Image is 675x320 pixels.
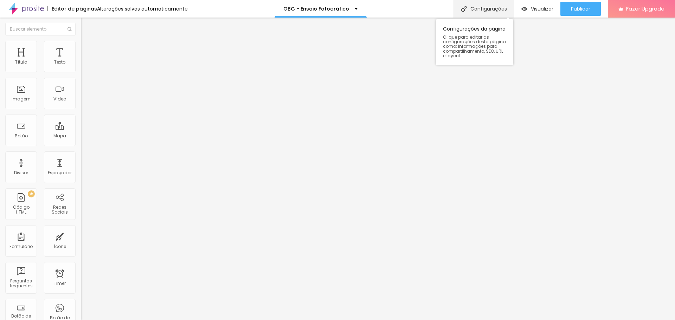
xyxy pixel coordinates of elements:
[53,133,66,138] div: Mapa
[54,244,66,249] div: Ícone
[560,2,601,16] button: Publicar
[97,6,188,11] div: Alterações salvas automaticamente
[47,6,97,11] div: Editor de páginas
[7,205,35,215] div: Código HTML
[514,2,560,16] button: Visualizar
[54,60,65,65] div: Texto
[46,205,73,215] div: Redes Sociais
[461,6,467,12] img: Icone
[443,35,506,58] span: Clique para editar as configurações desta página como: Informações para compartilhamento, SEO, UR...
[7,279,35,289] div: Perguntas frequentes
[9,244,33,249] div: Formulário
[67,27,72,31] img: Icone
[12,97,31,102] div: Imagem
[5,23,76,35] input: Buscar elemento
[283,6,349,11] p: OBG - Ensaio Fotográfico
[531,6,553,12] span: Visualizar
[571,6,590,12] span: Publicar
[14,170,28,175] div: Divisor
[436,19,513,65] div: Configurações da página
[626,6,664,12] span: Fazer Upgrade
[53,97,66,102] div: Vídeo
[15,133,28,138] div: Botão
[48,170,72,175] div: Espaçador
[54,281,66,286] div: Timer
[521,6,527,12] img: view-1.svg
[15,60,27,65] div: Título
